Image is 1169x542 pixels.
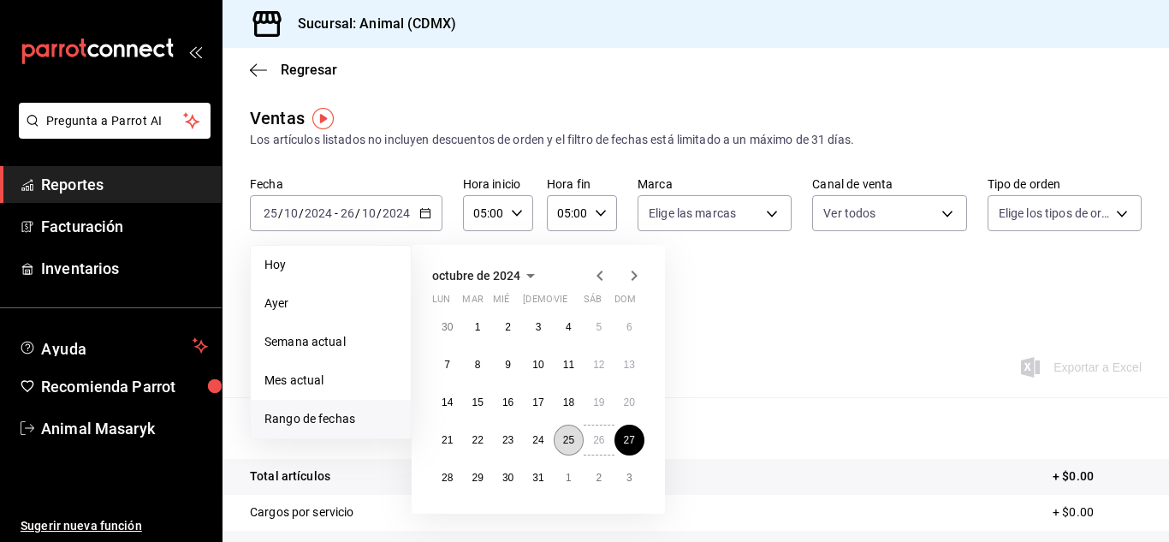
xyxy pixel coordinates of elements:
span: / [355,206,360,220]
span: Hoy [264,256,397,274]
abbr: 2 de octubre de 2024 [505,321,511,333]
span: Rango de fechas [264,410,397,428]
abbr: 2 de noviembre de 2024 [596,472,602,484]
span: Sugerir nueva función [21,517,208,535]
span: Elige los tipos de orden [999,205,1110,222]
label: Canal de venta [812,178,966,190]
input: ---- [382,206,411,220]
abbr: 19 de octubre de 2024 [593,396,604,408]
button: octubre de 2024 [432,265,541,286]
button: 11 de octubre de 2024 [554,349,584,380]
abbr: miércoles [493,294,509,312]
abbr: 26 de octubre de 2024 [593,434,604,446]
span: Mes actual [264,372,397,390]
abbr: 23 de octubre de 2024 [502,434,513,446]
span: Elige las marcas [649,205,736,222]
label: Fecha [250,178,442,190]
button: 9 de octubre de 2024 [493,349,523,380]
button: 1 de noviembre de 2024 [554,462,584,493]
button: 29 de octubre de 2024 [462,462,492,493]
abbr: 25 de octubre de 2024 [563,434,574,446]
button: 20 de octubre de 2024 [614,387,644,418]
abbr: 27 de octubre de 2024 [624,434,635,446]
label: Hora inicio [463,178,533,190]
input: -- [283,206,299,220]
abbr: 17 de octubre de 2024 [532,396,543,408]
button: 5 de octubre de 2024 [584,312,614,342]
span: - [335,206,338,220]
button: 2 de noviembre de 2024 [584,462,614,493]
abbr: 6 de octubre de 2024 [626,321,632,333]
div: Ventas [250,105,305,131]
span: / [278,206,283,220]
input: -- [361,206,377,220]
label: Marca [638,178,792,190]
button: 26 de octubre de 2024 [584,425,614,456]
input: ---- [304,206,333,220]
abbr: 1 de octubre de 2024 [475,321,481,333]
button: 30 de septiembre de 2024 [432,312,462,342]
button: 16 de octubre de 2024 [493,387,523,418]
span: Semana actual [264,333,397,351]
button: 23 de octubre de 2024 [493,425,523,456]
button: 28 de octubre de 2024 [432,462,462,493]
button: 10 de octubre de 2024 [523,349,553,380]
span: / [299,206,304,220]
span: Animal Masaryk [41,417,208,440]
abbr: 13 de octubre de 2024 [624,359,635,371]
button: 22 de octubre de 2024 [462,425,492,456]
span: Recomienda Parrot [41,375,208,398]
abbr: 22 de octubre de 2024 [472,434,483,446]
abbr: 7 de octubre de 2024 [444,359,450,371]
div: Los artículos listados no incluyen descuentos de orden y el filtro de fechas está limitado a un m... [250,131,1142,149]
abbr: 1 de noviembre de 2024 [566,472,572,484]
button: 1 de octubre de 2024 [462,312,492,342]
button: 30 de octubre de 2024 [493,462,523,493]
p: Cargos por servicio [250,503,354,521]
abbr: 30 de septiembre de 2024 [442,321,453,333]
button: 25 de octubre de 2024 [554,425,584,456]
span: Ayer [264,295,397,313]
button: 14 de octubre de 2024 [432,387,462,418]
button: open_drawer_menu [188,45,202,58]
button: 31 de octubre de 2024 [523,462,553,493]
abbr: 4 de octubre de 2024 [566,321,572,333]
abbr: martes [462,294,483,312]
abbr: 31 de octubre de 2024 [532,472,543,484]
p: Total artículos [250,468,330,485]
abbr: 3 de octubre de 2024 [536,321,542,333]
abbr: 28 de octubre de 2024 [442,472,453,484]
button: Pregunta a Parrot AI [19,103,211,139]
abbr: 29 de octubre de 2024 [472,472,483,484]
a: Pregunta a Parrot AI [12,124,211,142]
button: 3 de noviembre de 2024 [614,462,644,493]
input: -- [263,206,278,220]
abbr: 20 de octubre de 2024 [624,396,635,408]
button: 27 de octubre de 2024 [614,425,644,456]
abbr: sábado [584,294,602,312]
abbr: 8 de octubre de 2024 [475,359,481,371]
button: 17 de octubre de 2024 [523,387,553,418]
abbr: 12 de octubre de 2024 [593,359,604,371]
h3: Sucursal: Animal (CDMX) [284,14,456,34]
button: 4 de octubre de 2024 [554,312,584,342]
button: Tooltip marker [312,108,334,129]
span: Ver todos [823,205,875,222]
abbr: 5 de octubre de 2024 [596,321,602,333]
span: octubre de 2024 [432,269,520,283]
abbr: 14 de octubre de 2024 [442,396,453,408]
button: 19 de octubre de 2024 [584,387,614,418]
abbr: jueves [523,294,624,312]
abbr: lunes [432,294,450,312]
button: 24 de octubre de 2024 [523,425,553,456]
abbr: 3 de noviembre de 2024 [626,472,632,484]
button: 8 de octubre de 2024 [462,349,492,380]
abbr: 21 de octubre de 2024 [442,434,453,446]
button: 6 de octubre de 2024 [614,312,644,342]
button: 3 de octubre de 2024 [523,312,553,342]
span: Inventarios [41,257,208,280]
abbr: 10 de octubre de 2024 [532,359,543,371]
abbr: 15 de octubre de 2024 [472,396,483,408]
abbr: 24 de octubre de 2024 [532,434,543,446]
abbr: 30 de octubre de 2024 [502,472,513,484]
